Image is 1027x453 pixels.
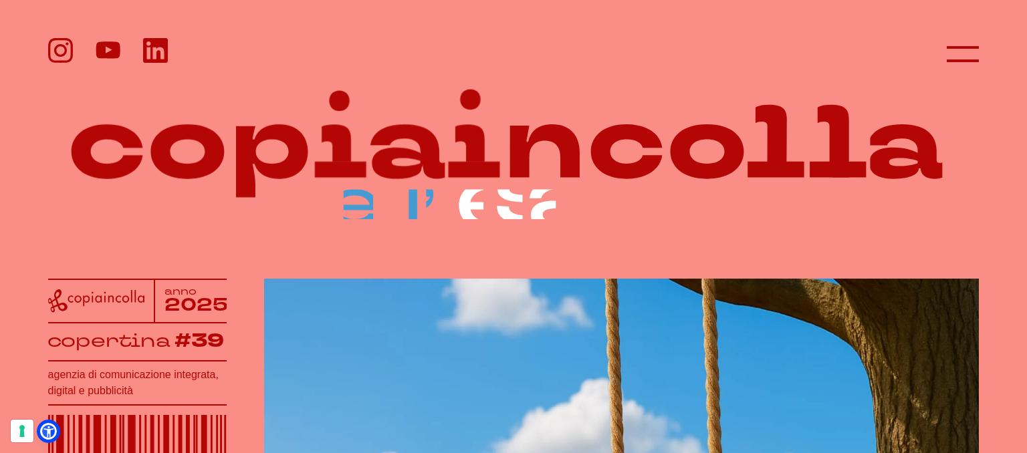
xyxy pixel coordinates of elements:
[164,293,228,318] tspan: 2025
[175,327,225,354] tspan: #39
[164,285,197,298] tspan: anno
[48,367,227,399] h1: agenzia di comunicazione integrata, digital e pubblicità
[47,328,171,352] tspan: copertina
[40,423,57,440] a: Open Accessibility Menu
[11,420,33,442] button: Le tue preferenze relative al consenso per le tecnologie di tracciamento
